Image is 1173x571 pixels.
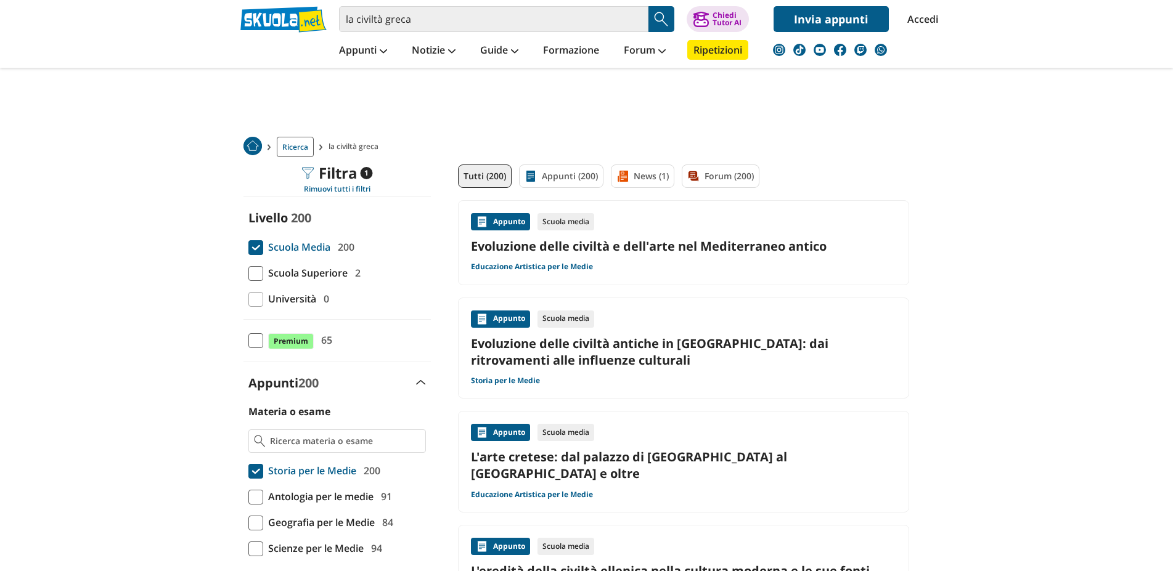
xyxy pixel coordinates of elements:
span: 65 [316,332,332,348]
div: Appunto [471,213,530,230]
div: Scuola media [537,424,594,441]
span: 0 [319,291,329,307]
a: News (1) [611,164,674,188]
input: Cerca appunti, riassunti o versioni [339,6,648,32]
img: Appunti contenuto [476,540,488,553]
div: Chiedi Tutor AI [713,12,742,26]
label: Livello [248,209,288,226]
span: 200 [291,209,311,226]
span: 94 [366,540,382,556]
span: la civiltà greca [329,137,383,157]
div: Scuola media [537,538,594,555]
a: Evoluzione delle civiltà antiche in [GEOGRAPHIC_DATA]: dai ritrovamenti alle influenze culturali [471,335,896,368]
a: Forum [621,40,669,62]
img: Home [243,137,262,155]
img: instagram [773,44,785,56]
div: Appunto [471,538,530,555]
span: Scuola Superiore [263,265,348,281]
a: Formazione [540,40,602,62]
label: Appunti [248,375,319,391]
img: News filtro contenuto [616,170,629,182]
a: Ripetizioni [687,40,748,60]
img: youtube [814,44,826,56]
button: ChiediTutor AI [687,6,749,32]
img: Apri e chiudi sezione [416,380,426,385]
span: 91 [376,488,392,504]
span: Storia per le Medie [263,463,356,479]
a: Appunti (200) [519,164,603,188]
span: 200 [333,239,354,255]
span: 84 [377,514,393,530]
a: Tutti (200) [458,164,512,188]
div: Filtra [301,164,372,182]
a: Forum (200) [682,164,759,188]
img: Forum filtro contenuto [687,170,700,182]
a: L'arte cretese: dal palazzo di [GEOGRAPHIC_DATA] al [GEOGRAPHIC_DATA] e oltre [471,448,896,482]
a: Home [243,137,262,157]
img: twitch [854,44,867,56]
span: Scienze per le Medie [263,540,364,556]
span: 200 [298,375,319,391]
img: facebook [834,44,846,56]
img: WhatsApp [875,44,887,56]
a: Educazione Artistica per le Medie [471,262,593,272]
span: Università [263,291,316,307]
a: Guide [477,40,521,62]
a: Evoluzione delle civiltà e dell'arte nel Mediterraneo antico [471,238,896,254]
div: Appunto [471,310,530,328]
span: Premium [268,333,314,349]
a: Storia per le Medie [471,376,540,386]
img: Appunti contenuto [476,313,488,325]
img: Appunti contenuto [476,216,488,228]
button: Search Button [648,6,674,32]
span: Geografia per le Medie [263,514,375,530]
span: 2 [350,265,361,281]
div: Rimuovi tutti i filtri [243,184,431,194]
div: Appunto [471,424,530,441]
span: 1 [360,167,372,179]
a: Accedi [907,6,933,32]
span: 200 [359,463,380,479]
div: Scuola media [537,310,594,328]
img: Cerca appunti, riassunti o versioni [652,10,671,28]
span: Scuola Media [263,239,330,255]
a: Appunti [336,40,390,62]
img: tiktok [793,44,806,56]
img: Appunti contenuto [476,426,488,439]
img: Ricerca materia o esame [254,435,266,447]
div: Scuola media [537,213,594,230]
input: Ricerca materia o esame [270,435,420,447]
a: Notizie [409,40,459,62]
a: Educazione Artistica per le Medie [471,490,593,500]
a: Invia appunti [774,6,889,32]
a: Ricerca [277,137,314,157]
span: Antologia per le medie [263,488,374,504]
img: Appunti filtro contenuto [525,170,537,182]
label: Materia o esame [248,405,330,418]
img: Filtra filtri mobile [301,167,314,179]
